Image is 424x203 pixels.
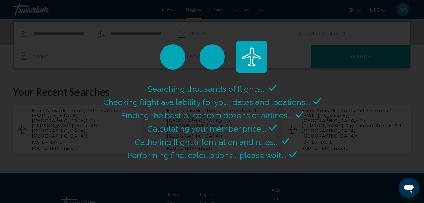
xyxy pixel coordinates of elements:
[399,178,419,198] iframe: Button to launch messaging window
[128,151,286,160] span: Performing final calculations... please wait...
[148,84,266,94] span: Searching thousands of flights...
[147,124,266,133] span: Calculating your member price...
[121,111,292,120] span: Finding the best price from dozens of airlines...
[103,97,310,107] span: Checking flight availability for your dates and locations...
[135,137,278,147] span: Gathering flight information and rules...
